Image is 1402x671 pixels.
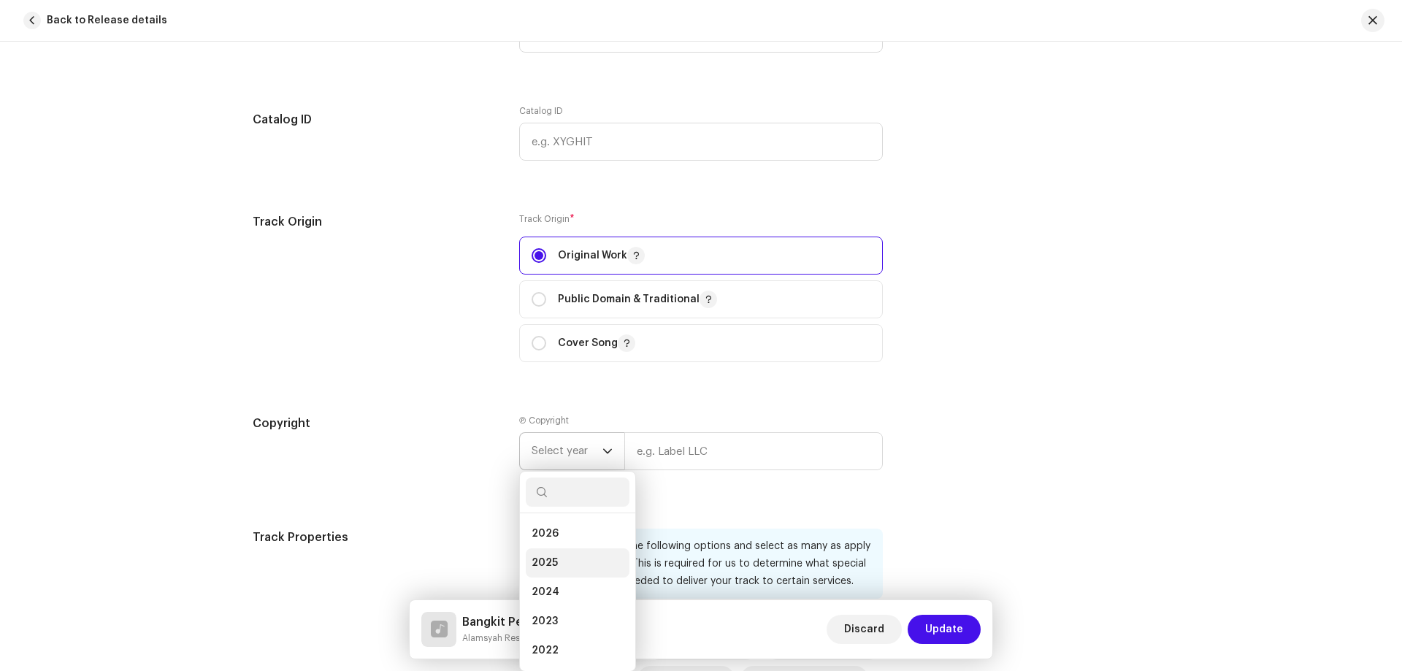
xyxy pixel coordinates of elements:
p: Original Work [558,247,645,264]
span: Update [925,615,963,644]
h5: Catalog ID [253,105,496,134]
span: 2024 [532,585,559,599]
li: 2024 [526,578,629,607]
p: Public Domain & Traditional [558,291,717,308]
div: Please review the following options and select as many as apply for your track. This is required ... [560,537,871,590]
li: 2022 [526,636,629,665]
p-togglebutton: Original Work [519,237,883,275]
input: e.g. XYGHIT [519,123,883,161]
p: Cover Song [558,334,635,352]
span: Select year [532,433,602,469]
span: 2025 [532,556,558,570]
li: 2023 [526,607,629,636]
div: dropdown trigger [602,433,613,469]
li: 2025 [526,548,629,578]
label: Ⓟ Copyright [519,415,569,426]
h5: Bangkit Perlahan [462,613,558,631]
input: e.g. Label LLC [624,432,883,470]
li: 2026 [526,519,629,548]
h5: Track Properties [253,529,496,546]
label: Catalog ID [519,105,563,117]
small: Bangkit Perlahan [462,631,558,645]
p-togglebutton: Public Domain & Traditional [519,280,883,318]
span: 2026 [532,526,559,541]
button: Discard [827,615,902,644]
span: 2023 [532,614,558,629]
h5: Copyright [253,415,496,432]
label: Track Origin [519,213,883,225]
h5: Track Origin [253,213,496,231]
span: 2022 [532,643,559,658]
p-togglebutton: Cover Song [519,324,883,362]
button: Update [908,615,981,644]
span: Discard [844,615,884,644]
